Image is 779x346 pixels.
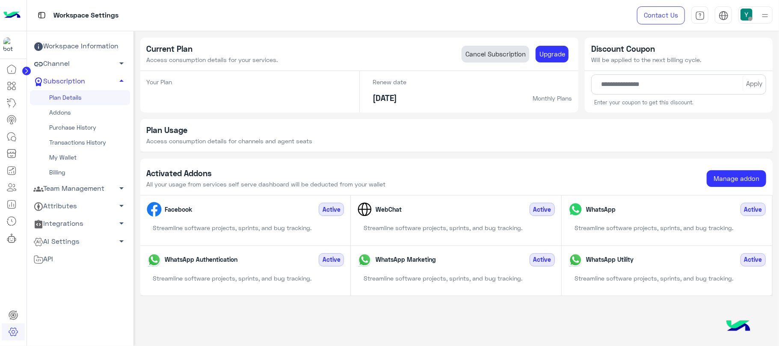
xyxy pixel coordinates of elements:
[319,253,344,266] span: Active
[30,120,130,135] a: Purchase History
[117,58,127,68] span: arrow_drop_down
[30,135,130,150] a: Transactions History
[117,183,127,193] span: arrow_drop_down
[30,90,130,105] a: Plan Details
[760,10,770,21] img: profile
[373,93,406,103] h5: [DATE]
[319,203,344,216] span: Active
[3,37,19,53] img: 197426356791770
[3,6,21,24] img: Logo
[594,99,693,106] small: Enter your coupon to get this discount.
[530,253,555,266] span: Active
[364,274,548,283] p: Streamline software projects, sprints, and bug tracking.
[30,180,130,198] a: Team Management
[586,255,634,264] span: WhatsApp Utility
[147,44,278,54] h5: Current Plan
[53,10,118,21] p: Workspace Settings
[740,253,766,266] span: Active
[117,236,127,246] span: arrow_drop_down
[30,215,130,233] a: Integrations
[376,205,402,214] span: WebChat
[695,11,705,21] img: tab
[591,56,701,63] span: Will be applied to the next billing cycle.
[165,255,237,264] span: WhatsApp Authentication
[591,44,766,54] h5: Discount Coupon
[568,252,583,267] img: whatsappbusinessutilityconversation.svg
[33,254,53,265] span: API
[147,137,313,145] span: Access consumption details for channels and agent seats
[376,255,436,264] span: WhatsApp Marketing
[153,274,338,283] p: Streamline software projects, sprints, and bug tracking.
[719,11,729,21] img: tab
[153,223,338,232] p: Streamline software projects, sprints, and bug tracking.
[575,223,759,232] p: Streamline software projects, sprints, and bug tracking.
[30,233,130,250] a: AI Settings
[357,252,372,267] img: whatsappbusinessmarketingconversation.svg
[364,223,548,232] p: Streamline software projects, sprints, and bug tracking.
[740,203,766,216] span: Active
[373,77,406,86] p: Renew date
[117,218,127,228] span: arrow_drop_down
[147,169,386,178] h5: Activated Addons
[36,10,47,21] img: tab
[691,6,708,24] a: tab
[575,274,759,283] p: Streamline software projects, sprints, and bug tracking.
[637,6,685,24] a: Contact Us
[147,125,767,135] h5: Plan Usage
[30,73,130,90] a: Subscription
[30,250,130,268] a: API
[30,165,130,180] a: Billing
[536,46,569,63] a: Upgrade
[30,198,130,215] a: Attributes
[586,205,616,214] span: WhatsApp
[147,56,278,63] span: Access consumption details for your services.
[357,202,372,217] img: webchat.svg
[707,170,766,187] button: Manage addon
[117,76,127,86] span: arrow_drop_up
[723,312,753,342] img: hulul-logo.png
[147,252,162,267] img: whatsappbusinessauthenticationconversation.svg
[530,203,555,216] span: Active
[117,201,127,211] span: arrow_drop_down
[30,38,130,55] a: Workspace Information
[533,94,572,106] span: Monthly Plans
[30,105,130,120] a: Addons
[568,202,583,217] img: whatsapp.svg
[740,9,752,21] img: userImage
[30,150,130,165] a: My Wallet
[743,76,766,91] button: Apply
[30,55,130,73] a: Channel
[147,180,386,188] span: All your usage from services self serve dashboard will be deducted from your wallet
[462,46,529,63] a: Cancel Subscription
[165,205,192,214] span: Facebook
[147,77,172,86] p: Your Plan
[147,202,162,217] img: facebook.svg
